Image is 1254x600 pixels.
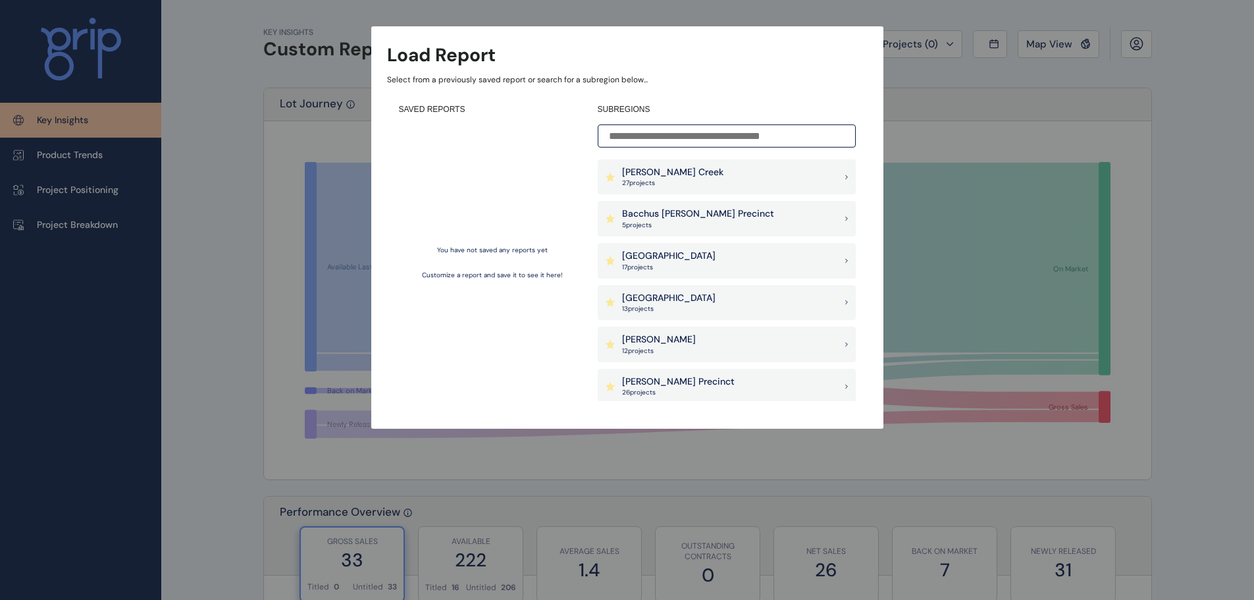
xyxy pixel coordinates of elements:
[598,104,856,115] h4: SUBREGIONS
[622,375,735,389] p: [PERSON_NAME] Precinct
[422,271,563,280] p: Customize a report and save it to see it here!
[622,333,696,346] p: [PERSON_NAME]
[622,304,716,314] p: 13 project s
[437,246,548,255] p: You have not saved any reports yet
[622,221,774,230] p: 5 project s
[622,346,696,356] p: 12 project s
[622,388,735,397] p: 26 project s
[622,166,723,179] p: [PERSON_NAME] Creek
[622,292,716,305] p: [GEOGRAPHIC_DATA]
[622,263,716,272] p: 17 project s
[622,178,723,188] p: 27 project s
[622,207,774,221] p: Bacchus [PERSON_NAME] Precinct
[387,42,496,68] h3: Load Report
[387,74,868,86] p: Select from a previously saved report or search for a subregion below...
[622,250,716,263] p: [GEOGRAPHIC_DATA]
[399,104,586,115] h4: SAVED REPORTS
